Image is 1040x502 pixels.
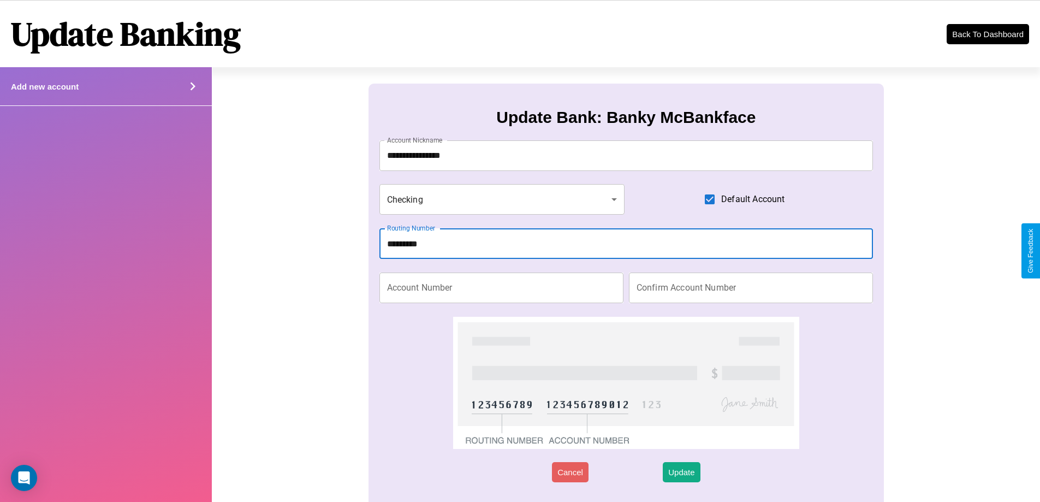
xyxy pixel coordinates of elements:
button: Cancel [552,462,589,482]
h4: Add new account [11,82,79,91]
div: Checking [379,184,625,215]
label: Account Nickname [387,135,443,145]
div: Open Intercom Messenger [11,465,37,491]
button: Back To Dashboard [947,24,1029,44]
label: Routing Number [387,223,435,233]
div: Give Feedback [1027,229,1035,273]
button: Update [663,462,700,482]
h3: Update Bank: Banky McBankface [496,108,756,127]
img: check [453,317,799,449]
h1: Update Banking [11,11,241,56]
span: Default Account [721,193,785,206]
